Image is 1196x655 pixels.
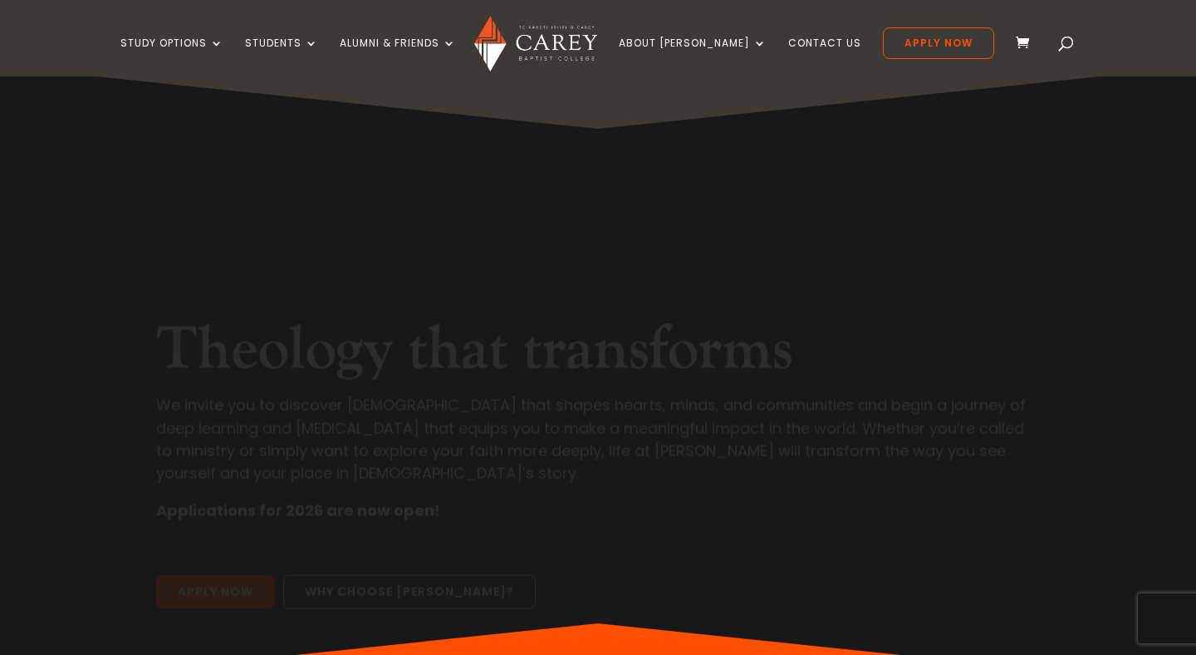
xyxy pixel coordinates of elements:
[245,37,318,76] a: Students
[883,27,994,59] a: Apply Now
[156,519,275,554] a: Apply Now
[156,337,1040,443] p: We invite you to discover [DEMOGRAPHIC_DATA] that shapes hearts, minds, and communities and begin...
[788,37,861,76] a: Contact Us
[120,37,223,76] a: Study Options
[156,444,440,465] strong: Applications for 2026 are now open!
[283,519,536,554] a: Why choose [PERSON_NAME]?
[340,37,456,76] a: Alumni & Friends
[474,16,596,71] img: Carey Baptist College
[619,37,767,76] a: About [PERSON_NAME]
[156,258,1040,337] h2: Theology that transforms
